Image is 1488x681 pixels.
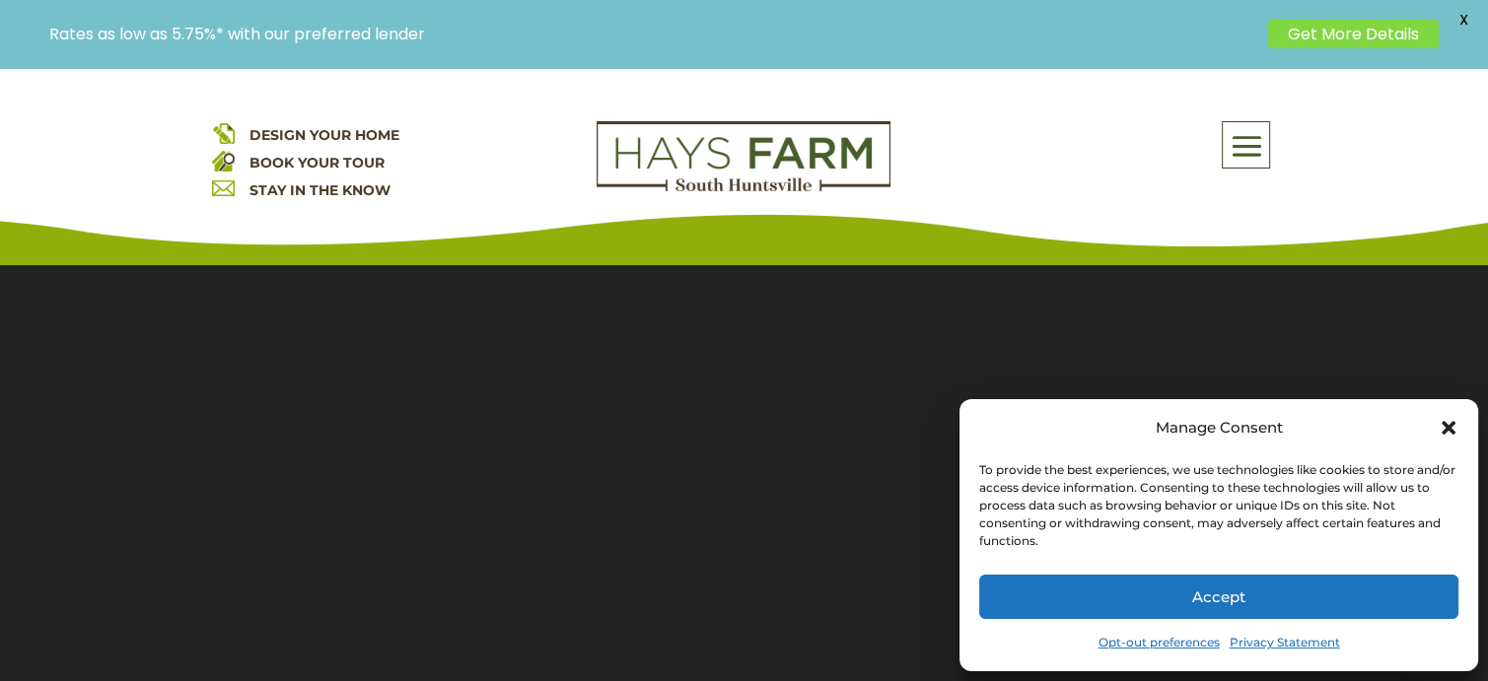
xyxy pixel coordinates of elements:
[597,178,890,196] a: hays farm homes huntsville development
[1439,418,1458,438] div: Close dialog
[249,181,390,199] a: STAY IN THE KNOW
[1268,20,1439,48] a: Get More Details
[597,121,890,192] img: Logo
[1098,629,1220,656] a: Opt-out preferences
[979,575,1458,619] button: Accept
[249,154,385,171] a: BOOK YOUR TOUR
[1449,5,1478,34] span: X
[249,126,399,144] a: DESIGN YOUR HOME
[1230,629,1340,656] a: Privacy Statement
[212,149,235,171] img: book your home tour
[1156,414,1283,442] div: Manage Consent
[979,461,1456,550] div: To provide the best experiences, we use technologies like cookies to store and/or access device i...
[212,121,235,144] img: design your home
[49,25,1258,43] p: Rates as low as 5.75%* with our preferred lender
